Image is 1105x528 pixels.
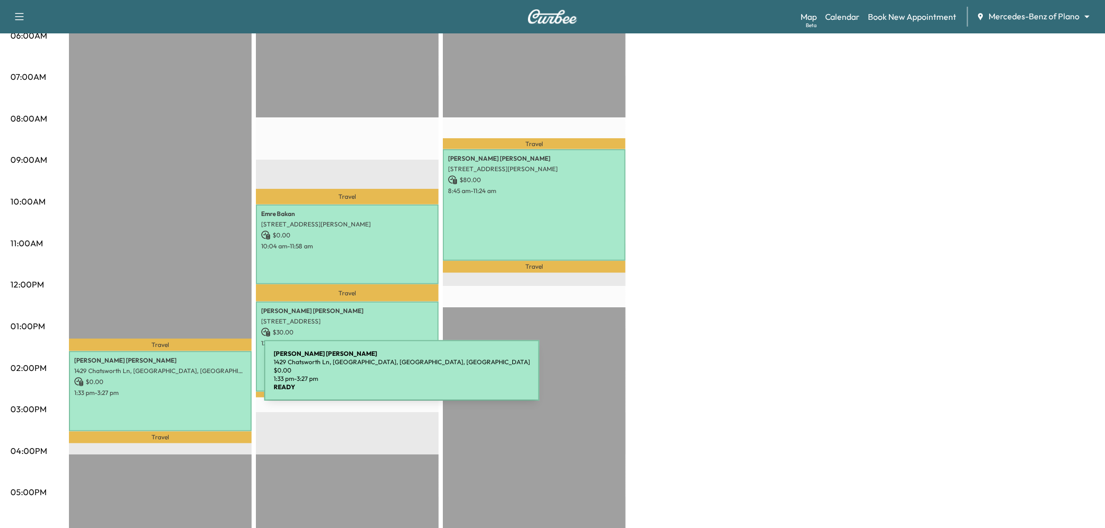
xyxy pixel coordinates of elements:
p: Emre Bakan [261,210,433,218]
a: MapBeta [801,10,817,23]
p: 05:00PM [10,486,46,498]
p: Travel [69,431,252,443]
p: 12:22 pm - 2:31 pm [261,339,433,347]
p: 12:00PM [10,278,44,291]
p: Travel [256,189,439,205]
p: $ 30.00 [261,328,433,337]
span: Mercedes-Benz of Plano [989,10,1080,22]
img: Curbee Logo [527,9,578,24]
p: 09:00AM [10,153,47,166]
p: Travel [443,138,626,149]
p: 11:00AM [10,237,43,249]
p: Travel [256,392,439,398]
p: 10:04 am - 11:58 am [261,242,433,250]
a: Book New Appointment [868,10,957,23]
p: 1429 Chatsworth Ln, [GEOGRAPHIC_DATA], [GEOGRAPHIC_DATA], [GEOGRAPHIC_DATA] [74,367,246,375]
p: 8:45 am - 11:24 am [448,187,620,195]
p: Travel [443,261,626,273]
p: 02:00PM [10,362,46,374]
p: 08:00AM [10,112,47,125]
p: $ 0.00 [74,377,246,387]
p: 04:00PM [10,445,47,457]
a: Calendar [825,10,860,23]
p: [PERSON_NAME] [PERSON_NAME] [74,356,246,365]
p: 03:00PM [10,403,46,415]
p: [PERSON_NAME] [PERSON_NAME] [448,154,620,163]
div: Beta [806,21,817,29]
p: [STREET_ADDRESS][PERSON_NAME] [448,165,620,173]
p: [STREET_ADDRESS] [261,317,433,326]
p: 1:33 pm - 3:27 pm [74,389,246,397]
p: Travel [256,284,439,301]
p: [STREET_ADDRESS][PERSON_NAME] [261,220,433,229]
p: 10:00AM [10,195,45,208]
p: 06:00AM [10,29,47,42]
p: 01:00PM [10,320,45,332]
p: $ 0.00 [261,231,433,240]
p: 07:00AM [10,70,46,83]
p: Travel [69,339,252,351]
p: $ 80.00 [448,175,620,185]
p: [PERSON_NAME] [PERSON_NAME] [261,307,433,315]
